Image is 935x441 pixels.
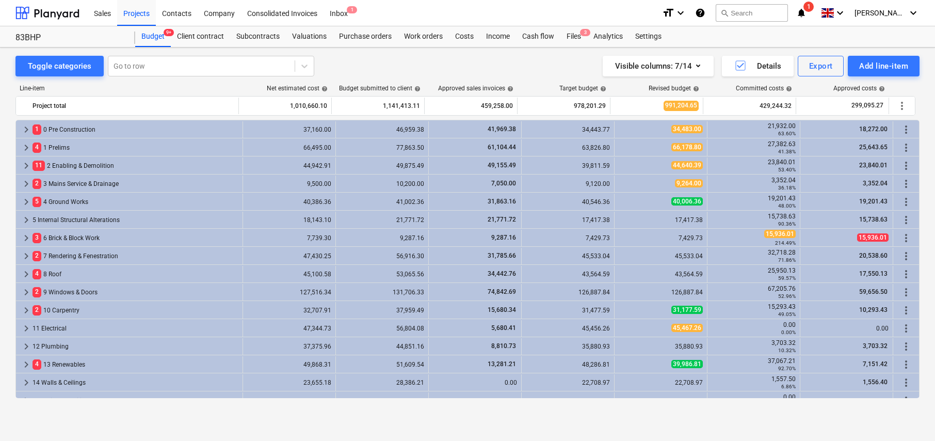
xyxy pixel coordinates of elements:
span: 31,177.59 [671,306,703,314]
div: Files [560,26,587,47]
div: Line-item [15,85,239,92]
div: 22,708.97 [526,379,610,386]
div: 7,429.73 [526,234,610,242]
span: 23,840.01 [858,162,889,169]
span: keyboard_arrow_right [20,340,33,353]
div: Revised budget [649,85,699,92]
span: 15,738.63 [858,216,889,223]
span: 7,050.00 [490,180,517,187]
div: 7,739.30 [247,234,331,242]
small: 10.32% [778,348,796,353]
div: 49,868.31 [247,361,331,368]
small: 52.96% [778,293,796,299]
span: keyboard_arrow_right [20,376,33,389]
div: Net estimated cost [267,85,328,92]
small: 0.00% [781,329,796,335]
span: 991,204.65 [664,101,699,111]
div: 40,546.36 [526,198,610,206]
span: help [598,86,606,92]
button: Visible columns:7/14 [603,56,714,76]
span: 9+ [164,29,174,36]
small: 49.05% [778,311,796,317]
a: Cash flow [516,26,560,47]
div: 32,707.91 [247,307,331,314]
div: 35,880.93 [526,343,610,350]
span: 40,006.36 [671,197,703,206]
div: 7,429.73 [619,234,703,242]
div: 56,804.08 [340,325,424,332]
div: 35,880.93 [619,343,703,350]
span: 5 [33,197,41,207]
span: 74,842.69 [487,288,517,295]
span: keyboard_arrow_right [20,268,33,280]
span: 3 [580,29,590,36]
div: 37,959.49 [340,307,424,314]
span: keyboard_arrow_right [20,160,33,172]
span: 1 [33,124,41,134]
span: keyboard_arrow_right [20,141,33,154]
span: search [720,9,729,17]
a: Valuations [286,26,333,47]
span: help [784,86,792,92]
div: 14 Walls & Ceilings [33,374,238,391]
a: Purchase orders [333,26,398,47]
span: 21,771.72 [487,216,517,223]
div: 66,495.00 [247,144,331,151]
div: Client contract [171,26,230,47]
small: 63.60% [778,131,796,136]
i: keyboard_arrow_down [674,7,687,19]
small: 41.38% [778,149,796,154]
span: 2 [33,305,41,315]
span: 20,538.60 [858,252,889,259]
div: 6 Brick & Block Work [33,230,238,246]
a: Settings [629,26,668,47]
div: 67,205.76 [712,285,796,300]
div: 9 Windows & Doors [33,284,238,301]
span: 18,272.00 [858,125,889,133]
div: 0 Pre Construction [33,121,238,138]
div: 7 Rendering & Fenestration [33,248,238,264]
div: 17,417.38 [619,216,703,224]
div: 45,533.04 [526,253,610,260]
div: 51,609.54 [340,361,424,368]
button: Search [716,4,788,22]
div: 63,826.80 [526,144,610,151]
div: 5 Internal Structural Alterations [33,212,238,228]
div: Approved costs [833,85,885,92]
small: 6.86% [781,384,796,389]
span: 9,287.16 [490,234,517,241]
span: 299,095.27 [850,101,884,110]
span: keyboard_arrow_right [20,196,33,208]
div: 31,477.59 [526,307,610,314]
span: 34,442.76 [487,270,517,277]
div: 56,916.30 [340,253,424,260]
span: 11 [33,161,45,170]
div: 23,655.18 [247,379,331,386]
a: Subcontracts [230,26,286,47]
i: Knowledge base [695,7,705,19]
span: More actions [900,358,912,371]
small: 71.86% [778,257,796,263]
div: 40,386.36 [247,198,331,206]
div: 77,863.50 [340,144,424,151]
div: 43,564.59 [619,271,703,278]
span: 15,936.01 [857,233,889,242]
span: More actions [900,160,912,172]
span: More actions [900,196,912,208]
span: 66,178.80 [671,143,703,151]
div: 41,002.36 [340,198,424,206]
div: 8 Roof [33,266,238,282]
div: 0.00 [712,321,796,336]
span: [PERSON_NAME] [855,9,906,17]
span: 2 [33,251,41,261]
small: 48.00% [778,203,796,209]
button: Toggle categories [15,56,104,76]
div: 9,120.00 [526,180,610,187]
span: keyboard_arrow_right [20,286,33,298]
div: Work orders [398,26,449,47]
div: 21,932.00 [712,122,796,137]
div: 28,386.21 [340,379,424,386]
span: More actions [900,286,912,298]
